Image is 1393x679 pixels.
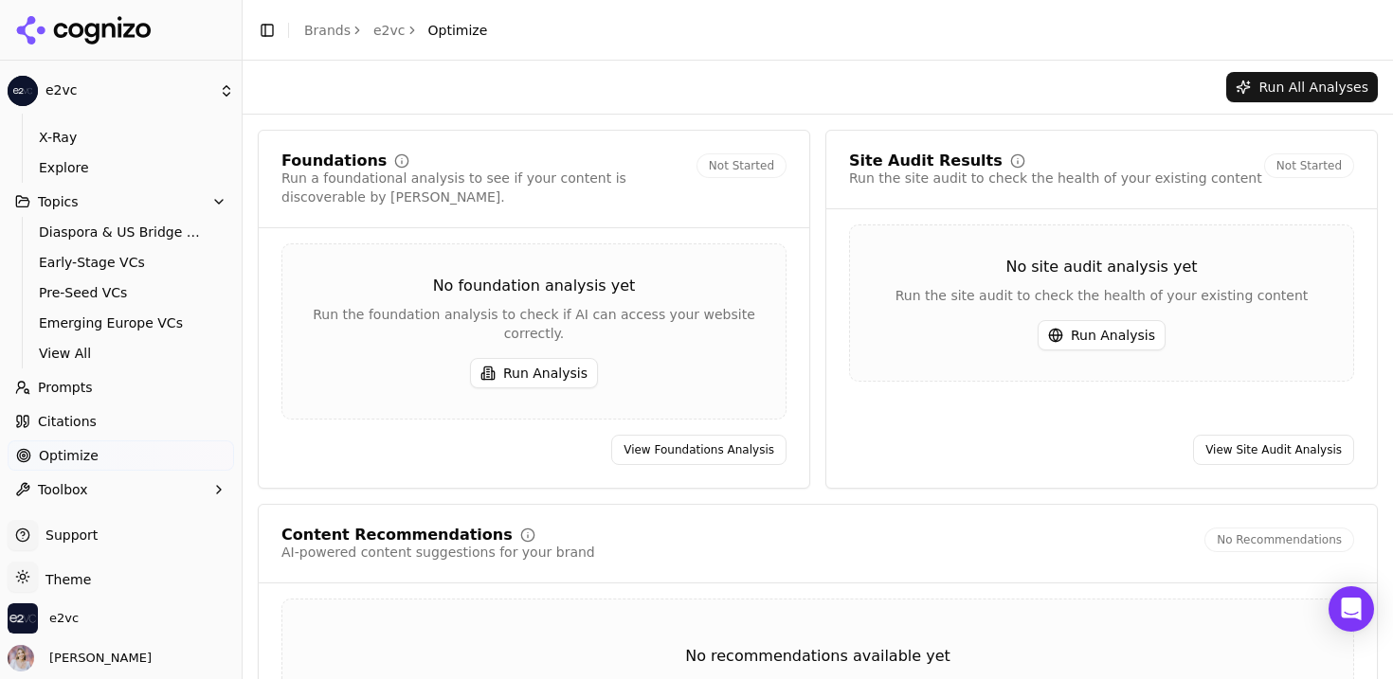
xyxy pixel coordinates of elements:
span: View All [39,344,204,363]
span: Diaspora & US Bridge VCs [39,223,204,241]
span: [PERSON_NAME] [42,650,152,667]
button: Toolbox [8,474,234,505]
a: Prompts [8,372,234,402]
span: Not Started [1264,153,1354,178]
a: Pre-Seed VCs [31,279,211,306]
span: Toolbox [38,480,88,499]
img: Basak Zorlutuna [8,645,34,671]
div: Site Audit Results [849,153,1003,169]
button: Open user button [8,645,152,671]
a: Optimize [8,440,234,471]
span: Prompts [38,378,93,397]
a: View Foundations Analysis [611,435,787,465]
div: Foundations [281,153,387,169]
span: Emerging Europe VCs [39,313,204,332]
a: View All [31,340,211,366]
span: Optimize [428,21,488,40]
div: No recommendations available yet [282,645,1353,668]
span: Support [38,526,98,545]
div: Run the foundation analysis to check if AI can access your website correctly. [282,305,786,343]
span: Not Started [696,153,787,178]
a: X-Ray [31,124,211,151]
button: Run Analysis [470,358,598,388]
div: Content Recommendations [281,527,513,543]
div: Run the site audit to check the health of your existing content [849,169,1262,188]
div: Run the site audit to check the health of your existing content [850,286,1353,305]
span: Topics [38,192,79,211]
button: Run All Analyses [1226,72,1378,102]
button: Open organization switcher [8,603,79,634]
div: AI-powered content suggestions for your brand [281,543,595,562]
div: Run a foundational analysis to see if your content is discoverable by [PERSON_NAME]. [281,169,696,206]
a: Explore [31,154,211,181]
span: Optimize [39,446,99,465]
div: Open Intercom Messenger [1329,586,1374,632]
span: X-Ray [39,128,204,147]
span: e2vc [45,82,211,99]
button: Topics [8,187,234,217]
a: Brands [304,23,351,38]
span: Explore [39,158,204,177]
img: e2vc [8,76,38,106]
span: Citations [38,412,97,431]
span: Early-Stage VCs [39,253,204,272]
span: Pre-Seed VCs [39,283,204,302]
a: Citations [8,406,234,437]
div: No foundation analysis yet [282,275,786,297]
span: e2vc [49,610,79,627]
span: Theme [38,572,91,587]
img: e2vc [8,603,38,634]
div: No site audit analysis yet [850,256,1353,278]
a: Early-Stage VCs [31,249,211,276]
a: Emerging Europe VCs [31,310,211,336]
span: No Recommendations [1204,527,1354,552]
a: View Site Audit Analysis [1193,435,1354,465]
a: Diaspora & US Bridge VCs [31,219,211,245]
a: e2vc [373,21,406,40]
nav: breadcrumb [304,21,487,40]
button: Run Analysis [1038,320,1166,350]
